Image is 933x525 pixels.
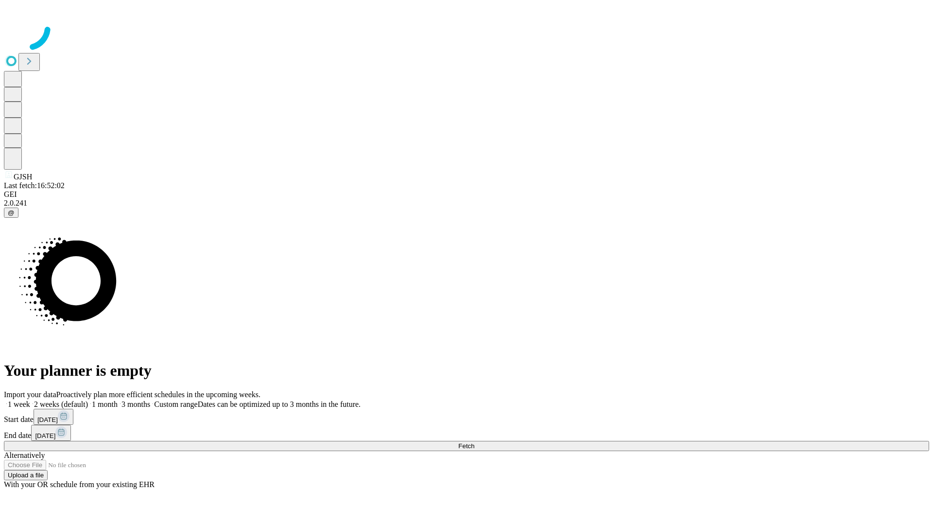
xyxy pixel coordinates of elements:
[14,173,32,181] span: GJSH
[154,400,197,408] span: Custom range
[31,425,71,441] button: [DATE]
[4,451,45,459] span: Alternatively
[34,400,88,408] span: 2 weeks (default)
[4,208,18,218] button: @
[8,400,30,408] span: 1 week
[34,409,73,425] button: [DATE]
[4,470,48,480] button: Upload a file
[4,362,929,380] h1: Your planner is empty
[4,181,65,190] span: Last fetch: 16:52:02
[4,480,155,489] span: With your OR schedule from your existing EHR
[35,432,55,439] span: [DATE]
[4,190,929,199] div: GEI
[4,199,929,208] div: 2.0.241
[121,400,150,408] span: 3 months
[4,409,929,425] div: Start date
[37,416,58,423] span: [DATE]
[4,425,929,441] div: End date
[198,400,361,408] span: Dates can be optimized up to 3 months in the future.
[56,390,260,399] span: Proactively plan more efficient schedules in the upcoming weeks.
[4,390,56,399] span: Import your data
[92,400,118,408] span: 1 month
[8,209,15,216] span: @
[458,442,474,450] span: Fetch
[4,441,929,451] button: Fetch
